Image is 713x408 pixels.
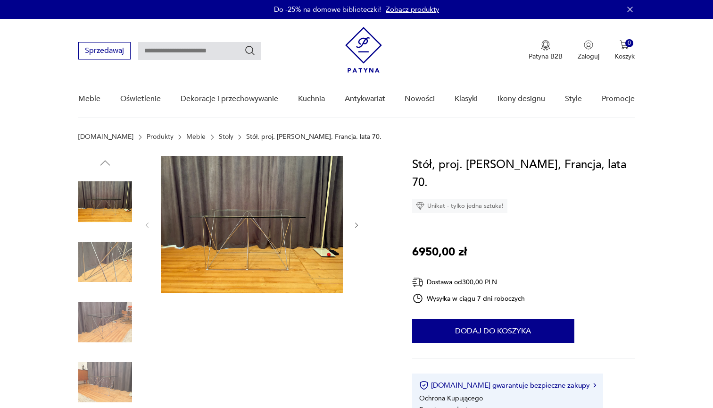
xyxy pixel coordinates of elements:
img: Ikona dostawy [412,276,423,288]
li: Ochrona Kupującego [419,394,483,403]
img: Ikona diamentu [416,202,424,210]
button: [DOMAIN_NAME] gwarantuje bezpieczne zakupy [419,381,596,390]
img: Zdjęcie produktu Stół, proj. Max Sauze, Francja, lata 70. [78,295,132,349]
p: Zaloguj [578,52,599,61]
div: Dostawa od 300,00 PLN [412,276,525,288]
p: Patyna B2B [529,52,563,61]
img: Ikona medalu [541,40,550,51]
p: Stół, proj. [PERSON_NAME], Francja, lata 70. [246,133,381,141]
a: Meble [186,133,206,141]
button: Sprzedawaj [78,42,131,59]
p: 6950,00 zł [412,243,467,261]
a: Meble [78,81,100,117]
img: Ikonka użytkownika [584,40,593,50]
a: Ikona medaluPatyna B2B [529,40,563,61]
div: Unikat - tylko jedna sztuka! [412,199,507,213]
img: Ikona koszyka [620,40,629,50]
a: Zobacz produkty [386,5,439,14]
img: Patyna - sklep z meblami i dekoracjami vintage [345,27,382,73]
img: Zdjęcie produktu Stół, proj. Max Sauze, Francja, lata 70. [161,156,343,293]
button: Dodaj do koszyka [412,319,574,343]
a: Nowości [405,81,435,117]
button: Zaloguj [578,40,599,61]
a: Sprzedawaj [78,48,131,55]
a: Dekoracje i przechowywanie [181,81,278,117]
div: 0 [625,39,633,47]
a: Stoły [219,133,233,141]
img: Zdjęcie produktu Stół, proj. Max Sauze, Francja, lata 70. [78,235,132,289]
a: Oświetlenie [120,81,161,117]
button: 0Koszyk [614,40,635,61]
p: Do -25% na domowe biblioteczki! [274,5,381,14]
div: Wysyłka w ciągu 7 dni roboczych [412,293,525,304]
a: Antykwariat [345,81,385,117]
h1: Stół, proj. [PERSON_NAME], Francja, lata 70. [412,156,635,192]
a: [DOMAIN_NAME] [78,133,133,141]
button: Szukaj [244,45,256,56]
a: Ikony designu [497,81,545,117]
a: Style [565,81,582,117]
a: Kuchnia [298,81,325,117]
p: Koszyk [614,52,635,61]
a: Klasyki [455,81,478,117]
img: Ikona certyfikatu [419,381,429,390]
button: Patyna B2B [529,40,563,61]
a: Promocje [602,81,635,117]
a: Produkty [147,133,174,141]
img: Zdjęcie produktu Stół, proj. Max Sauze, Francja, lata 70. [78,175,132,229]
img: Ikona strzałki w prawo [593,383,596,388]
